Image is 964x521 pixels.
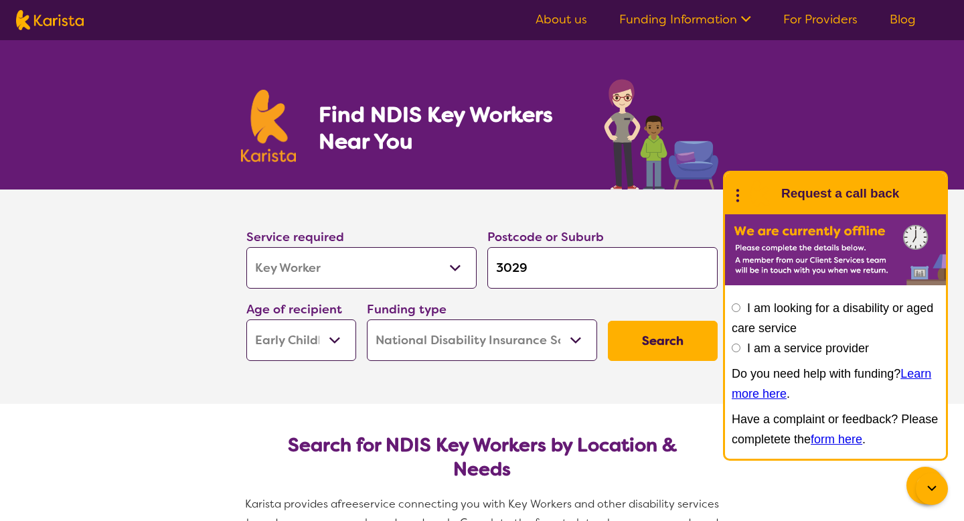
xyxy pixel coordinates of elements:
img: Karista [746,180,773,207]
img: Karista logo [241,90,296,162]
label: Service required [246,229,344,245]
label: Postcode or Suburb [487,229,604,245]
p: Do you need help with funding? . [732,364,939,404]
button: Channel Menu [906,467,944,504]
img: key-worker [600,72,723,190]
span: free [337,497,359,511]
h2: Search for NDIS Key Workers by Location & Needs [257,433,707,481]
a: form here [811,433,862,446]
a: About us [536,11,587,27]
label: Funding type [367,301,447,317]
a: Funding Information [619,11,751,27]
a: Blog [890,11,916,27]
h1: Request a call back [781,183,899,204]
label: I am looking for a disability or aged care service [732,301,933,335]
img: Karista offline chat form to request call back [725,214,946,285]
label: I am a service provider [747,342,869,355]
button: Search [608,321,718,361]
h1: Find NDIS Key Workers Near You [319,101,578,155]
a: For Providers [783,11,858,27]
input: Type [487,247,718,289]
img: Karista logo [16,10,84,30]
label: Age of recipient [246,301,342,317]
p: Have a complaint or feedback? Please completete the . [732,409,939,449]
span: Karista provides a [245,497,337,511]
